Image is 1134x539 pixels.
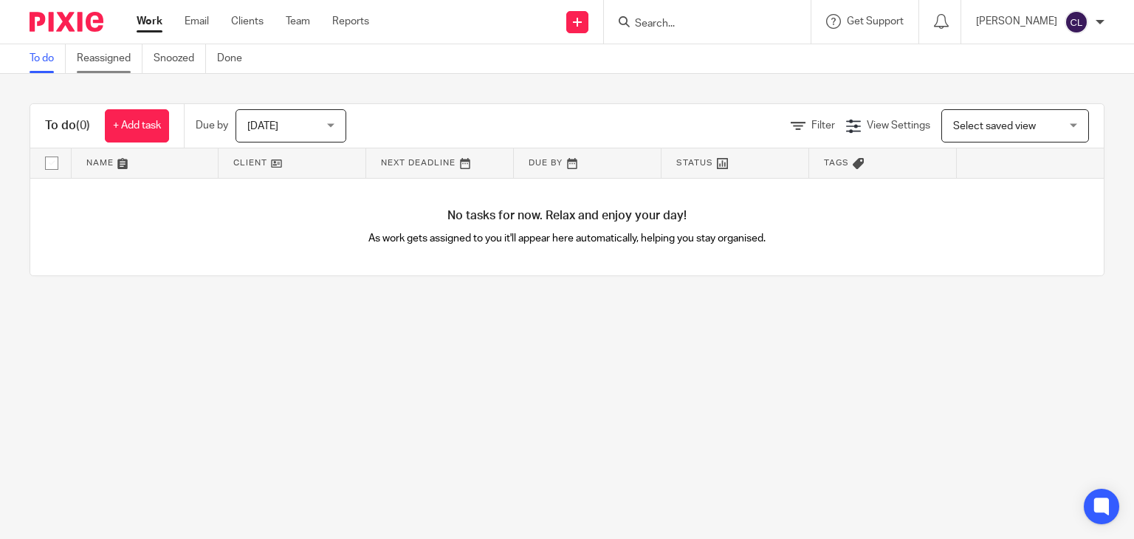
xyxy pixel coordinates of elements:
h4: No tasks for now. Relax and enjoy your day! [30,208,1104,224]
a: Work [137,14,162,29]
span: (0) [76,120,90,131]
a: Reassigned [77,44,142,73]
a: Reports [332,14,369,29]
span: [DATE] [247,121,278,131]
a: To do [30,44,66,73]
img: svg%3E [1065,10,1088,34]
span: Filter [811,120,835,131]
p: As work gets assigned to you it'll appear here automatically, helping you stay organised. [299,231,836,246]
p: [PERSON_NAME] [976,14,1057,29]
span: Tags [824,159,849,167]
a: Team [286,14,310,29]
a: Done [217,44,253,73]
img: Pixie [30,12,103,32]
a: Clients [231,14,264,29]
a: + Add task [105,109,169,143]
a: Email [185,14,209,29]
input: Search [633,18,766,31]
span: Get Support [847,16,904,27]
span: View Settings [867,120,930,131]
span: Select saved view [953,121,1036,131]
p: Due by [196,118,228,133]
a: Snoozed [154,44,206,73]
h1: To do [45,118,90,134]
